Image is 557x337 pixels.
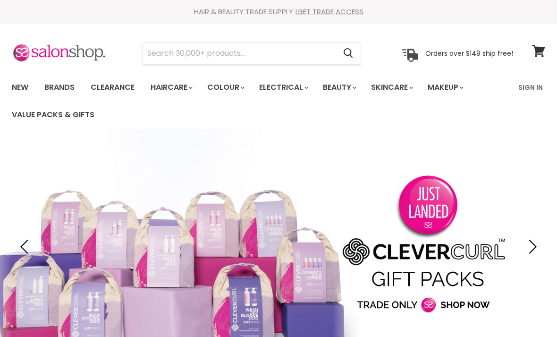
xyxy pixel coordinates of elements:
p: Orders over $149 ship free! [425,49,513,57]
a: Electrical [252,78,314,97]
a: GET TRADE ACCESS [297,7,363,17]
a: Value Packs & Gifts [5,105,101,125]
button: Next [522,237,540,256]
button: Previous [17,237,35,256]
a: Clearance [84,78,142,97]
a: Brands [37,78,82,97]
ul: Main menu [5,74,513,129]
iframe: Gorgias live chat messenger [510,293,548,328]
a: Haircare [143,78,198,97]
a: New [5,78,35,97]
a: Sign In [513,78,549,97]
a: Makeup [421,78,469,97]
a: Skincare [364,78,419,97]
input: Search [143,43,336,64]
a: Beauty [316,78,362,97]
button: Search [336,43,361,64]
form: Product [142,42,361,65]
a: Colour [200,78,250,97]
